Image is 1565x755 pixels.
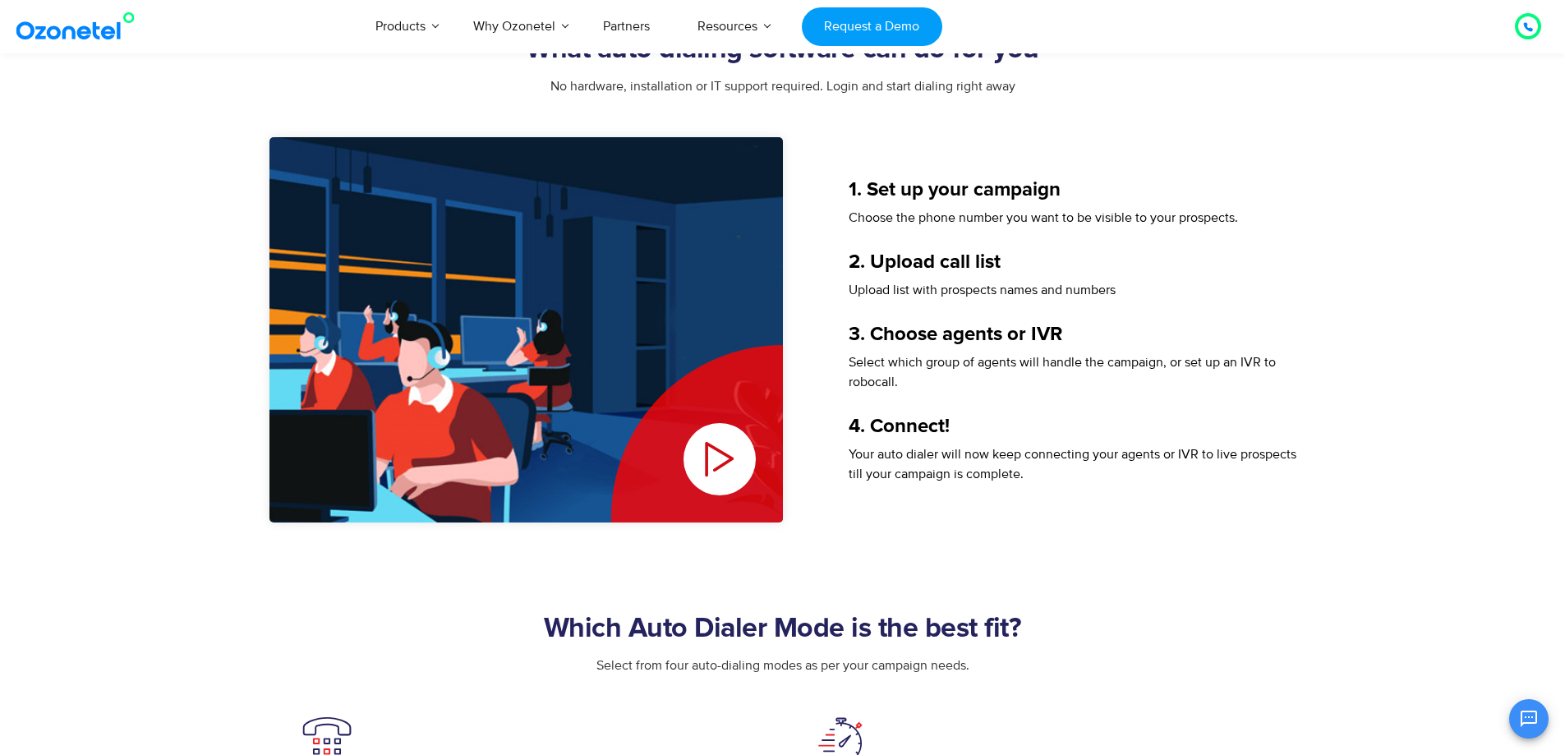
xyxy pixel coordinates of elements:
span: Select from four auto-dialing modes as per your campaign needs. [596,657,969,674]
span: Select which group of agents will handle the campaign, or set up an IVR to robocall. [849,354,1276,390]
span: No hardware, installation or IT support required. Login and start dialing right away [550,78,1015,94]
span: Choose the phone number you want to be visible to your prospects. [849,209,1238,226]
h5: 2. Upload call list [849,252,1296,272]
a: Request a Demo [802,7,942,46]
span: Upload list with prospects names and numbers [849,282,1116,298]
div: Play Video [611,345,783,523]
h2: Which Auto Dialer Mode is the best fit? [269,613,1296,646]
h5: 3. Choose agents or IVR [849,325,1296,344]
h5: 4. Connect! [849,417,1296,436]
h5: 1. Set up your campaign [849,180,1296,200]
span: Your auto dialer will now keep connecting your agents or IVR to live prospects till your campaign... [849,446,1296,482]
button: Open chat [1509,699,1549,739]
